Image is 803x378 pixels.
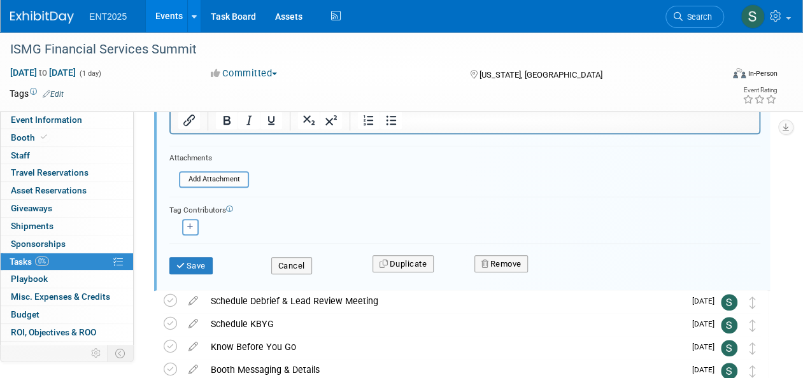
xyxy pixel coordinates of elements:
[182,318,204,330] a: edit
[10,11,74,24] img: ExhibitDay
[1,129,133,146] a: Booth
[11,185,87,195] span: Asset Reservations
[206,67,282,80] button: Committed
[11,327,96,337] span: ROI, Objectives & ROO
[1,218,133,235] a: Shipments
[1,324,133,341] a: ROI, Objectives & ROO
[85,345,108,361] td: Personalize Event Tab Strip
[320,111,342,129] button: Superscript
[11,309,39,319] span: Budget
[1,200,133,217] a: Giveaways
[1,147,133,164] a: Staff
[204,336,685,358] div: Know Before You Go
[721,294,737,311] img: Stephanie Silva
[238,111,260,129] button: Italic
[260,111,282,129] button: Underline
[1,306,133,323] a: Budget
[750,319,756,332] i: Move task
[78,69,101,78] span: (1 day)
[10,67,76,78] span: [DATE] [DATE]
[1,270,133,288] a: Playbook
[665,6,724,28] a: Search
[178,111,200,129] button: Insert/edit link
[182,364,204,375] a: edit
[11,115,82,125] span: Event Information
[750,297,756,309] i: Move task
[1,164,133,181] a: Travel Reservations
[692,319,721,328] span: [DATE]
[169,153,249,164] div: Attachments
[11,203,52,213] span: Giveaways
[1,288,133,305] a: Misc. Expenses & Credits
[11,150,30,160] span: Staff
[35,256,49,266] span: 0%
[683,12,712,22] span: Search
[1,235,133,253] a: Sponsorships
[665,66,778,85] div: Event Format
[11,167,89,178] span: Travel Reservations
[7,5,582,17] body: Rich Text Area. Press ALT-0 for help.
[89,11,127,22] span: ENT2025
[11,345,62,355] span: Attachments
[204,290,685,312] div: Schedule Debrief & Lead Review Meeting
[480,70,602,80] span: [US_STATE], [GEOGRAPHIC_DATA]
[721,317,737,333] img: Stephanie Silva
[474,255,529,273] button: Remove
[43,90,64,99] a: Edit
[271,257,312,275] button: Cancel
[380,111,402,129] button: Bullet list
[692,365,721,374] span: [DATE]
[733,68,746,78] img: Format-Inperson.png
[10,87,64,100] td: Tags
[216,111,238,129] button: Bold
[358,111,380,129] button: Numbered list
[741,4,765,29] img: Stephanie Silva
[298,111,320,129] button: Subscript
[11,274,48,284] span: Playbook
[108,345,134,361] td: Toggle Event Tabs
[750,365,756,377] i: Move task
[1,342,133,359] a: Attachments
[692,297,721,305] span: [DATE]
[182,341,204,353] a: edit
[11,221,53,231] span: Shipments
[41,134,47,141] i: Booth reservation complete
[6,38,712,61] div: ISMG Financial Services Summit
[373,255,434,273] button: Duplicate
[1,111,133,129] a: Event Information
[169,202,760,216] div: Tag Contributors
[204,313,685,335] div: Schedule KBYG
[748,69,778,78] div: In-Person
[1,182,133,199] a: Asset Reservations
[721,340,737,356] img: Stephanie Silva
[10,256,49,267] span: Tasks
[1,253,133,270] a: Tasks0%
[182,295,204,307] a: edit
[11,132,50,143] span: Booth
[169,257,213,275] button: Save
[37,67,49,78] span: to
[692,342,721,351] span: [DATE]
[743,87,777,94] div: Event Rating
[750,342,756,354] i: Move task
[11,291,110,302] span: Misc. Expenses & Credits
[11,239,66,249] span: Sponsorships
